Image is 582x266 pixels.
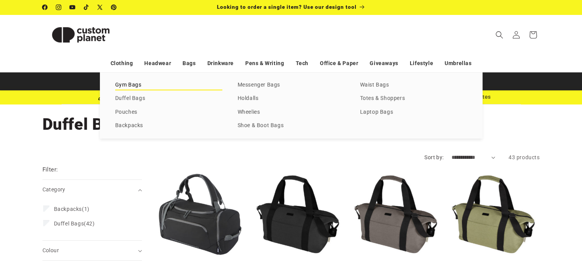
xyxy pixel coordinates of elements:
a: Shoe & Boot Bags [238,121,345,131]
label: Sort by: [424,154,443,160]
a: Tech [295,57,308,70]
span: 43 products [509,154,540,160]
span: Category [42,186,65,193]
iframe: Chat Widget [544,229,582,266]
span: Looking to order a single item? Use our design tool [217,4,357,10]
span: (42) [54,220,95,227]
a: Pens & Writing [245,57,284,70]
a: Laptop Bags [360,107,467,117]
img: Custom Planet [42,18,119,52]
a: Holdalls [238,93,345,104]
summary: Colour (0 selected) [42,241,142,260]
a: Wheelies [238,107,345,117]
h2: Filter: [42,165,58,174]
a: Backpacks [115,121,222,131]
a: Duffel Bags [115,93,222,104]
span: Colour [42,247,59,253]
a: Totes & Shoppers [360,93,467,104]
a: Messenger Bags [238,80,345,90]
a: Giveaways [370,57,398,70]
a: Waist Bags [360,80,467,90]
a: Umbrellas [445,57,471,70]
summary: Category (0 selected) [42,180,142,199]
a: Drinkware [207,57,234,70]
a: Lifestyle [410,57,433,70]
span: Backpacks [54,206,82,212]
span: (1) [54,206,90,212]
a: Bags [183,57,196,70]
span: Duffel Bags [54,220,84,227]
a: Headwear [144,57,171,70]
summary: Search [491,26,508,43]
a: Clothing [111,57,133,70]
a: Pouches [115,107,222,117]
a: Custom Planet [39,15,122,55]
a: Gym Bags [115,80,222,90]
a: Office & Paper [320,57,358,70]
